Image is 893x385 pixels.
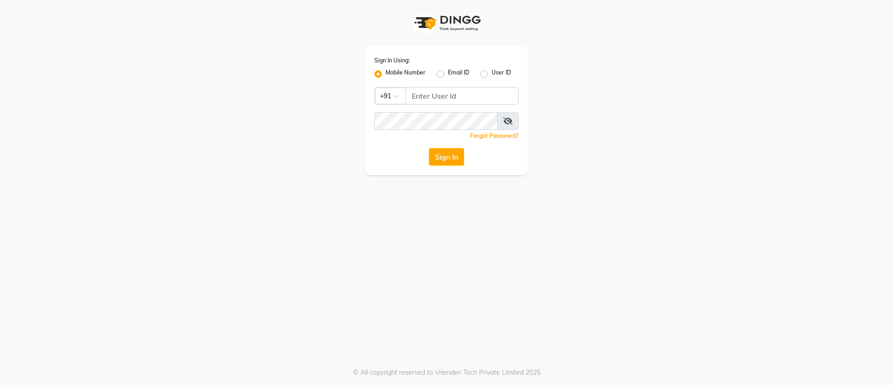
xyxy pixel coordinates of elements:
[492,68,511,80] label: User ID
[374,112,498,130] input: Username
[374,56,410,65] label: Sign In Using:
[409,9,484,37] img: logo1.svg
[470,132,519,139] a: Forgot Password?
[429,148,464,166] button: Sign In
[406,87,519,105] input: Username
[448,68,469,80] label: Email ID
[386,68,426,80] label: Mobile Number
